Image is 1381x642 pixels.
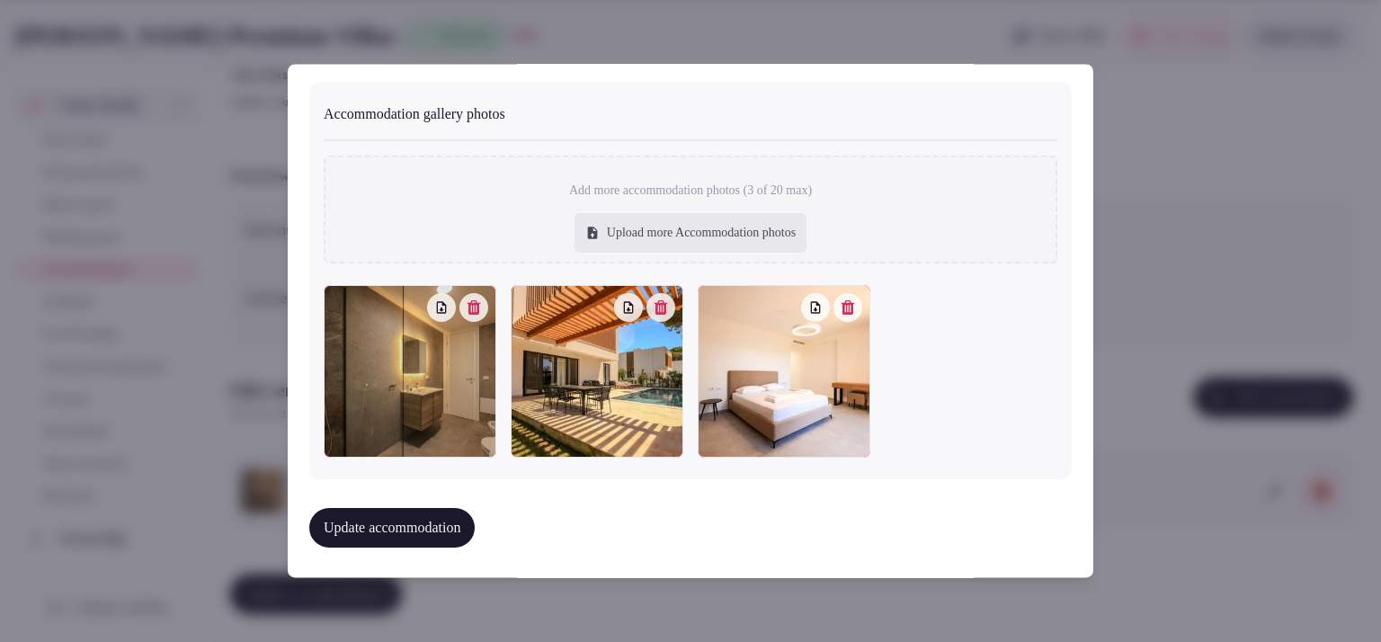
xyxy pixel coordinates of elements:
[309,509,475,548] button: Update accommodation
[698,286,870,459] div: RV-SanPietro Premium Villas-accommodation.jpeg
[511,286,683,459] div: RV-SanPietro Premium Villas-accommodation-pool.jpeg
[324,286,496,459] div: RV-SanPietro Premium Villas-bathroom.jpeg
[324,97,1057,126] div: Accommodation gallery photos
[569,182,812,200] p: Add more accommodation photos (3 of 20 max)
[575,214,806,254] div: Upload more Accommodation photos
